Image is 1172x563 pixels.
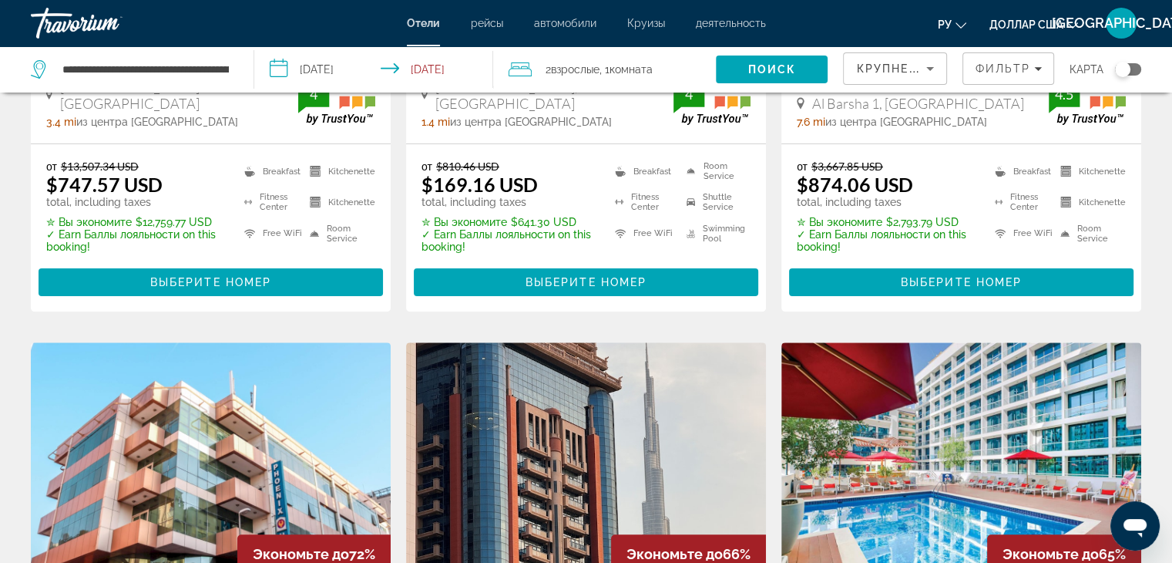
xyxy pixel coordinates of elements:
[797,228,976,253] p: ✓ Earn Баллы лояльности on this booking!
[60,78,298,112] span: [GEOGRAPHIC_DATA] Bur [GEOGRAPHIC_DATA]
[679,190,751,214] li: Shuttle Service
[1053,190,1126,214] li: Kitchenette
[302,222,375,245] li: Room Service
[716,56,828,83] button: Search
[797,173,913,196] ins: $874.06 USD
[856,62,1043,75] span: Крупнейшие сбережения
[607,160,679,183] li: Breakfast
[607,190,679,214] li: Fitness Center
[414,271,758,288] a: Выберите номер
[1049,79,1126,125] img: TrustYou guest rating badge
[856,59,934,78] mat-select: Sort by
[237,160,302,183] li: Breakfast
[901,276,1022,288] span: Выберите номер
[421,216,507,228] span: ✮ Вы экономите
[987,190,1053,214] li: Fitness Center
[825,116,987,128] span: из центра [GEOGRAPHIC_DATA]
[962,52,1054,85] button: Filters
[298,79,375,125] img: TrustYou guest rating badge
[789,271,1133,288] a: Выберите номер
[450,116,612,128] span: из центра [GEOGRAPHIC_DATA]
[253,546,349,562] span: Экономьте до
[46,216,132,228] span: ✮ Вы экономите
[302,190,375,214] li: Kitchenette
[421,196,596,208] p: total, including taxes
[302,160,375,183] li: Kitchenette
[526,276,646,288] span: Выберите номер
[421,216,596,228] p: $641.30 USD
[811,160,883,173] del: $3,667.85 USD
[76,116,238,128] span: из центра [GEOGRAPHIC_DATA]
[1110,501,1160,551] iframe: Кнопка запуска окна обмена сообщениями
[237,190,302,214] li: Fitness Center
[626,546,723,562] span: Экономьте до
[471,17,503,29] a: рейсы
[421,116,450,128] span: 1.4 mi
[1070,59,1103,80] span: карта
[989,19,1063,31] font: доллар США
[627,17,665,29] a: Круизы
[607,222,679,245] li: Free WiFi
[610,63,653,76] span: Комната
[46,160,57,173] span: от
[46,228,225,253] p: ✓ Earn Баллы лояльности on this booking!
[31,3,185,43] a: Травориум
[435,78,673,112] span: [GEOGRAPHIC_DATA], [GEOGRAPHIC_DATA]
[39,271,383,288] a: Выберите номер
[46,216,225,228] p: $12,759.77 USD
[493,46,717,93] button: Travelers: 2 adults, 0 children
[546,59,599,80] span: 2
[975,62,1030,75] span: Фильтр
[414,268,758,296] button: Выберите номер
[679,222,751,245] li: Swimming Pool
[1053,222,1126,245] li: Room Service
[254,46,493,93] button: Select check in and out date
[407,17,440,29] a: Отели
[1053,160,1126,183] li: Kitchenette
[987,160,1053,183] li: Breakfast
[46,196,225,208] p: total, including taxes
[39,268,383,296] button: Выберите номер
[1002,546,1099,562] span: Экономьте до
[421,173,538,196] ins: $169.16 USD
[599,59,653,80] span: , 1
[797,196,976,208] p: total, including taxes
[797,160,808,173] span: от
[797,116,825,128] span: 7.6 mi
[797,216,976,228] p: $2,793.79 USD
[534,17,596,29] a: автомобили
[673,85,704,103] div: 4
[938,19,952,31] font: ру
[436,160,499,173] del: $810.46 USD
[61,58,230,81] input: Search hotel destination
[748,63,797,76] span: Поиск
[673,79,751,125] img: TrustYou guest rating badge
[989,13,1078,35] button: Изменить валюту
[1103,62,1141,76] button: Toggle map
[421,228,596,253] p: ✓ Earn Баллы лояльности on this booking!
[1101,7,1141,39] button: Меню пользователя
[987,222,1053,245] li: Free WiFi
[789,268,1133,296] button: Выберите номер
[421,160,432,173] span: от
[938,13,966,35] button: Изменить язык
[150,276,271,288] span: Выберите номер
[1049,85,1080,103] div: 4.5
[551,63,599,76] span: Взрослые
[46,116,76,128] span: 3.4 mi
[46,173,163,196] ins: $747.57 USD
[61,160,139,173] del: $13,507.34 USD
[679,160,751,183] li: Room Service
[237,222,302,245] li: Free WiFi
[812,95,1024,112] span: Al Barsha 1, [GEOGRAPHIC_DATA]
[696,17,766,29] a: деятельность
[797,216,882,228] span: ✮ Вы экономите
